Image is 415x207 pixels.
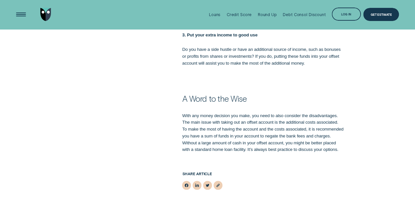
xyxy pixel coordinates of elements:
[332,8,361,21] button: Log in
[258,12,277,17] div: Round Up
[182,171,343,181] h5: Share Article
[283,12,325,17] div: Debt Consol Discount
[203,181,212,190] button: twitter
[214,181,222,190] button: Copy URL: null
[193,181,201,190] button: linkedin
[182,32,232,37] strong: 3. Put your extra income
[182,46,343,66] p: Do you have a side hustle or have an additional source of income, such as bonuses or profits from...
[209,12,220,17] div: Loans
[182,93,343,103] p: A Word to the Wise
[182,181,191,190] button: facebook
[233,32,258,37] strong: to good use
[227,12,252,17] div: Credit Score
[40,8,51,21] img: Wisr
[182,112,343,153] p: With any money decision you make, you need to also consider the disadvantages. The main issue wit...
[14,8,28,21] button: Open Menu
[363,8,399,21] a: Get Estimate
